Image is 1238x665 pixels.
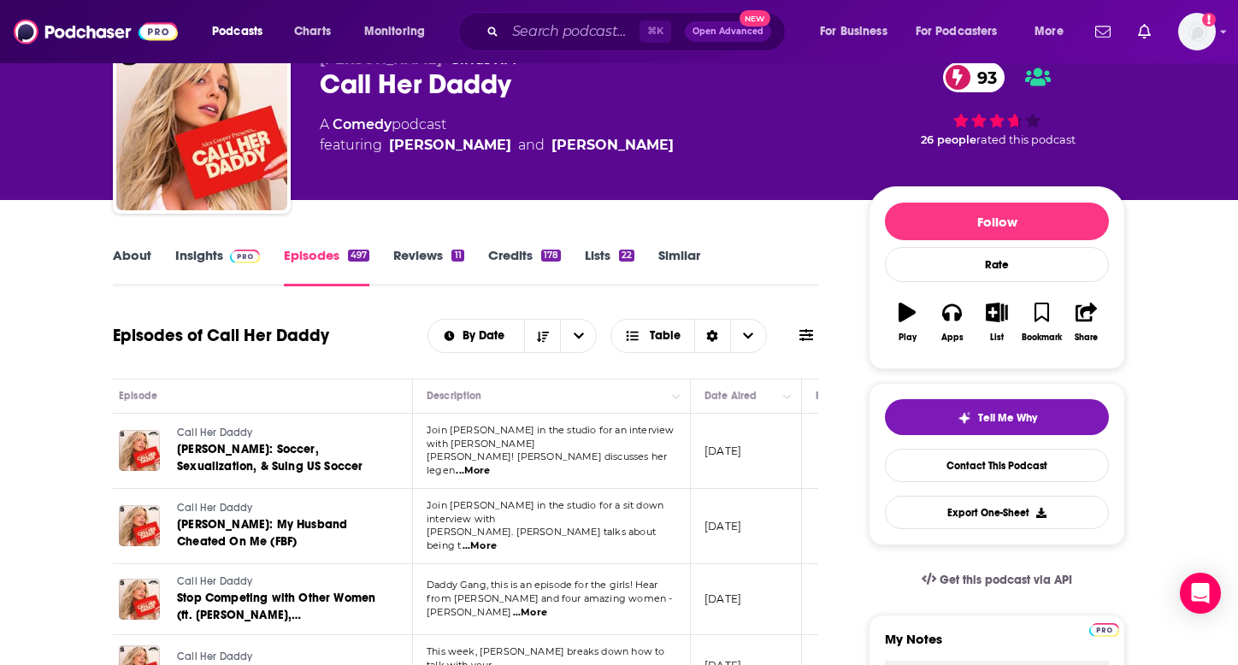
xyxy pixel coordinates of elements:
[885,631,1109,661] label: My Notes
[177,650,380,665] a: Call Her Daddy
[177,574,382,590] a: Call Her Daddy
[885,291,929,353] button: Play
[177,650,252,662] span: Call Her Daddy
[740,10,770,26] span: New
[808,18,909,45] button: open menu
[869,51,1125,157] div: 93 26 peoplerated this podcast
[650,330,681,342] span: Table
[116,39,287,210] img: Call Her Daddy
[428,330,525,342] button: open menu
[14,15,178,48] img: Podchaser - Follow, Share and Rate Podcasts
[513,606,547,620] span: ...More
[320,115,674,156] div: A podcast
[427,526,656,551] span: [PERSON_NAME]. [PERSON_NAME] talks about being t
[113,325,329,346] h1: Episodes of Call Her Daddy
[175,247,260,286] a: InsightsPodchaser Pro
[1075,332,1098,343] div: Share
[427,424,674,450] span: Join [PERSON_NAME] in the studio for an interview with [PERSON_NAME]
[929,291,974,353] button: Apps
[364,20,425,44] span: Monitoring
[427,579,658,591] span: Daddy Gang, this is an episode for the girls! Hear
[585,247,634,286] a: Lists22
[119,385,157,406] div: Episode
[666,386,687,407] button: Column Actions
[177,442,363,474] span: [PERSON_NAME]: Soccer, Sexualization, & Suing US Soccer
[885,203,1109,240] button: Follow
[704,444,741,458] p: [DATE]
[505,18,640,45] input: Search podcasts, credits, & more...
[908,559,1086,601] a: Get this podcast via API
[113,247,151,286] a: About
[551,135,674,156] div: [PERSON_NAME]
[905,18,1023,45] button: open menu
[1178,13,1216,50] span: Logged in as mckenziesemrau
[976,133,1076,146] span: rated this podcast
[885,399,1109,435] button: tell me why sparkleTell Me Why
[885,496,1109,529] button: Export One-Sheet
[1089,623,1119,637] img: Podchaser Pro
[177,441,382,475] a: [PERSON_NAME]: Soccer, Sexualization, & Suing US Soccer
[899,332,917,343] div: Play
[212,20,262,44] span: Podcasts
[200,18,285,45] button: open menu
[456,464,490,478] span: ...More
[352,18,447,45] button: open menu
[177,591,375,656] span: Stop Competing with Other Women (ft. [PERSON_NAME], [PERSON_NAME], [PERSON_NAME], [PERSON_NAME])
[451,250,463,262] div: 11
[488,247,561,286] a: Credits178
[640,21,671,43] span: ⌘ K
[1178,13,1216,50] img: User Profile
[177,517,347,549] span: [PERSON_NAME]: My Husband Cheated On Me (FBF)
[777,386,798,407] button: Column Actions
[704,385,757,406] div: Date Aired
[1089,621,1119,637] a: Pro website
[975,291,1019,353] button: List
[1035,20,1064,44] span: More
[694,320,730,352] div: Sort Direction
[284,247,369,286] a: Episodes497
[1178,13,1216,50] button: Show profile menu
[230,250,260,263] img: Podchaser Pro
[177,427,252,438] span: Call Her Daddy
[294,20,331,44] span: Charts
[524,320,560,352] button: Sort Direction
[941,332,964,343] div: Apps
[463,539,497,553] span: ...More
[693,27,763,36] span: Open Advanced
[943,62,1005,92] a: 93
[177,426,382,441] a: Call Her Daddy
[958,411,971,425] img: tell me why sparkle
[393,247,463,286] a: Reviews11
[978,411,1037,425] span: Tell Me Why
[427,499,663,525] span: Join [PERSON_NAME] in the studio for a sit down interview with
[427,592,672,618] span: from [PERSON_NAME] and four amazing women - [PERSON_NAME]
[885,247,1109,282] div: Rate
[283,18,341,45] a: Charts
[177,502,252,514] span: Call Her Daddy
[177,575,252,587] span: Call Her Daddy
[1202,13,1216,26] svg: Add a profile image
[1131,17,1158,46] a: Show notifications dropdown
[177,590,382,624] a: Stop Competing with Other Women (ft. [PERSON_NAME], [PERSON_NAME], [PERSON_NAME], [PERSON_NAME])
[1019,291,1064,353] button: Bookmark
[704,519,741,533] p: [DATE]
[1022,332,1062,343] div: Bookmark
[177,501,382,516] a: Call Her Daddy
[348,250,369,262] div: 497
[619,250,634,262] div: 22
[475,12,802,51] div: Search podcasts, credits, & more...
[685,21,771,42] button: Open AdvancedNew
[389,135,511,156] a: Alex Cooper
[916,20,998,44] span: For Podcasters
[518,135,545,156] span: and
[1180,573,1221,614] div: Open Intercom Messenger
[960,62,1005,92] span: 93
[940,573,1072,587] span: Get this podcast via API
[610,319,767,353] button: Choose View
[427,385,481,406] div: Description
[885,449,1109,482] a: Contact This Podcast
[1023,18,1085,45] button: open menu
